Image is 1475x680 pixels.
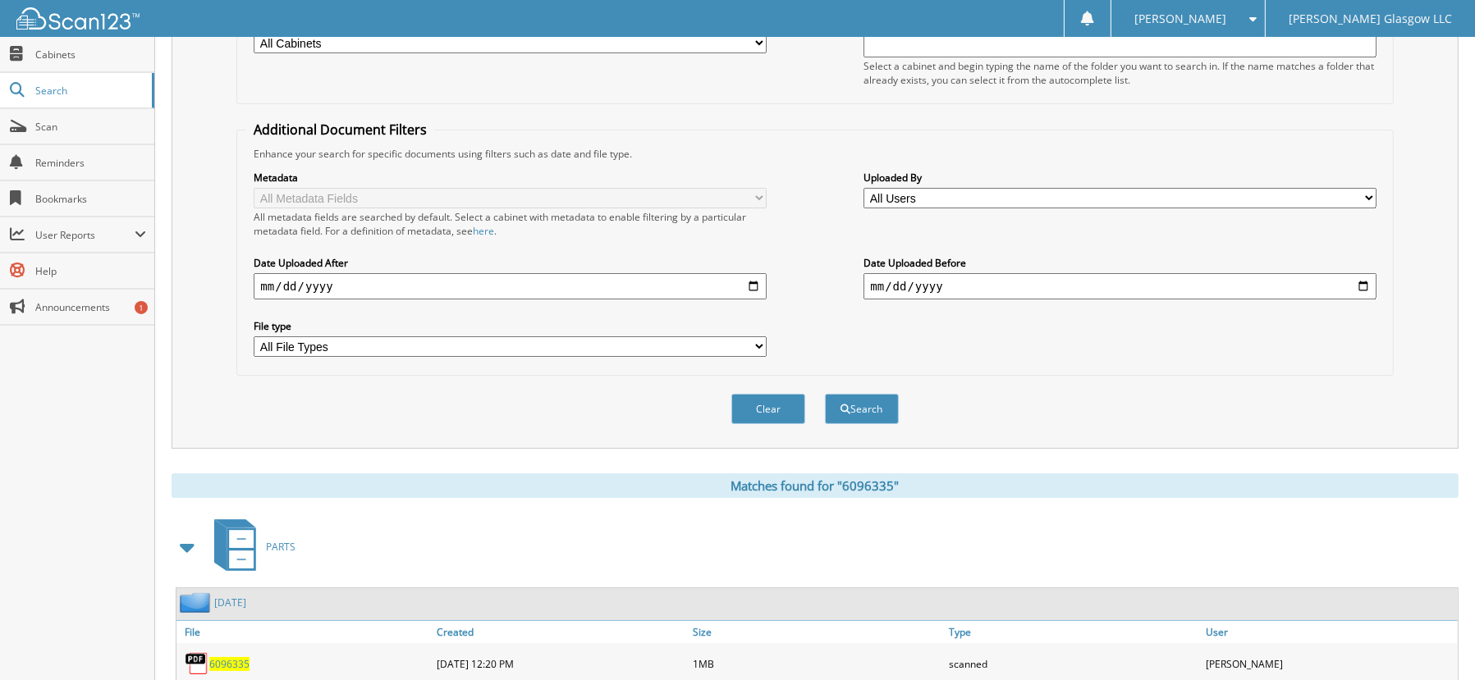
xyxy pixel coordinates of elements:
[204,514,295,579] a: PARTS
[135,301,148,314] div: 1
[254,273,766,299] input: start
[1202,621,1458,643] a: User
[863,273,1376,299] input: end
[863,171,1376,185] label: Uploaded By
[16,7,140,30] img: scan123-logo-white.svg
[863,59,1376,87] div: Select a cabinet and begin typing the name of the folder you want to search in. If the name match...
[731,394,805,424] button: Clear
[35,48,146,62] span: Cabinets
[254,256,766,270] label: Date Uploaded After
[266,540,295,554] span: PARTS
[180,592,214,613] img: folder2.png
[172,473,1459,498] div: Matches found for "6096335"
[473,224,494,238] a: here
[245,147,1384,161] div: Enhance your search for specific documents using filters such as date and file type.
[825,394,899,424] button: Search
[214,596,246,609] a: [DATE]
[863,256,1376,270] label: Date Uploaded Before
[1202,647,1458,680] div: [PERSON_NAME]
[433,647,689,680] div: [DATE] 12:20 PM
[35,120,146,134] span: Scan
[35,300,146,314] span: Announcements
[254,210,766,238] div: All metadata fields are searched by default. Select a cabinet with metadata to enable filtering b...
[209,657,250,671] a: 6096335
[433,621,689,643] a: Created
[35,264,146,278] span: Help
[946,647,1202,680] div: scanned
[245,121,435,139] legend: Additional Document Filters
[35,192,146,206] span: Bookmarks
[946,621,1202,643] a: Type
[35,228,135,242] span: User Reports
[254,319,766,333] label: File type
[1289,14,1452,24] span: [PERSON_NAME] Glasgow LLC
[1134,14,1226,24] span: [PERSON_NAME]
[185,651,209,676] img: PDF.png
[689,621,945,643] a: Size
[35,84,144,98] span: Search
[176,621,433,643] a: File
[254,171,766,185] label: Metadata
[689,647,945,680] div: 1MB
[35,156,146,170] span: Reminders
